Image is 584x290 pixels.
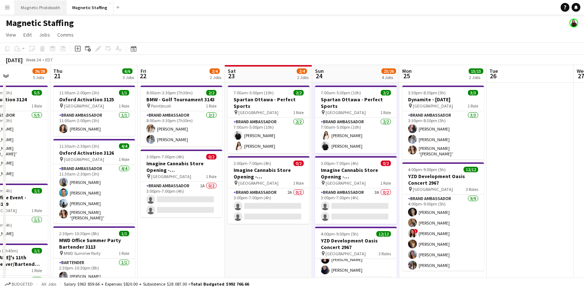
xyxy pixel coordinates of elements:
[402,68,412,74] span: Mon
[228,68,236,74] span: Sat
[53,86,135,136] app-job-card: 11:00am-2:00pm (3h)1/1Oxford Activation 3125 [GEOGRAPHIC_DATA]1 RoleBrand Ambassador1/111:00am-2:...
[228,86,310,153] app-job-card: 7:00am-5:00pm (10h)2/2Spartan Ottawa - Perfect Sports [GEOGRAPHIC_DATA]1 RoleBrand Ambassador2/27...
[402,86,484,159] app-job-card: 3:30pm-8:30pm (5h)3/3Dynamite - [DATE] [GEOGRAPHIC_DATA]1 RoleBrand Ambassador3/33:30pm-8:30pm (5...
[293,90,304,95] span: 2/2
[119,103,129,109] span: 1 Role
[53,139,135,223] div: 11:30am-2:30pm (3h)4/4Oxford Activation 3126 [GEOGRAPHIC_DATA]1 RoleBrand Ambassador4/411:30am-2:...
[122,68,132,74] span: 6/6
[66,0,114,15] button: Magnetic Staffing
[326,110,366,115] span: [GEOGRAPHIC_DATA]
[4,280,34,288] button: Budgeted
[228,156,310,224] app-job-card: 3:00pm-7:00pm (4h)0/2Imagine Cannabis Store Opening - [GEOGRAPHIC_DATA] [GEOGRAPHIC_DATA]1 RoleBr...
[151,103,171,109] span: Paintbrush
[321,90,361,95] span: 7:00am-5:00pm (10h)
[31,208,42,213] span: 1 Role
[39,31,50,38] span: Jobs
[315,237,397,251] h3: YZD Development Oasis Concert 2967
[408,167,446,172] span: 4:00pm-9:00pm (5h)
[119,143,129,149] span: 4/4
[6,31,16,38] span: View
[206,154,216,159] span: 0/2
[119,251,129,256] span: 1 Role
[408,90,446,95] span: 3:30pm-8:30pm (5h)
[315,118,397,153] app-card-role: Brand Ambassador2/27:00am-5:00pm (10h)[PERSON_NAME][PERSON_NAME]
[119,90,129,95] span: 1/1
[314,72,324,80] span: 24
[64,281,249,287] div: Salary $963 859.66 + Expenses $820.00 + Subsistence $28 087.00 =
[569,19,578,27] app-user-avatar: Maria Lopes
[293,180,304,186] span: 1 Role
[228,118,310,153] app-card-role: Brand Ambassador2/27:00am-5:00pm (10h)[PERSON_NAME][PERSON_NAME]
[381,161,391,166] span: 0/2
[32,90,42,95] span: 5/5
[234,161,271,166] span: 3:00pm-7:00pm (4h)
[326,251,366,256] span: [GEOGRAPHIC_DATA]
[6,56,23,64] div: [DATE]
[32,188,42,193] span: 1/1
[321,161,358,166] span: 3:00pm-7:00pm (4h)
[379,251,391,256] span: 3 Roles
[315,156,397,224] app-job-card: 3:00pm-7:00pm (4h)0/2Imagine Cannabis Store Opening - [GEOGRAPHIC_DATA] [GEOGRAPHIC_DATA]1 RoleBr...
[401,72,412,80] span: 25
[469,75,483,80] div: 2 Jobs
[52,72,62,80] span: 21
[488,72,498,80] span: 26
[20,30,35,39] a: Edit
[53,111,135,136] app-card-role: Brand Ambassador1/111:00am-2:00pm (3h)[PERSON_NAME]
[238,180,278,186] span: [GEOGRAPHIC_DATA]
[297,68,307,74] span: 2/4
[489,68,498,74] span: Tue
[141,182,222,217] app-card-role: Brand Ambassador1A0/23:00pm-7:00pm (4h)
[31,103,42,109] span: 1 Role
[381,90,391,95] span: 2/2
[464,167,478,172] span: 12/12
[141,86,222,147] app-job-card: 8:00am-3:30pm (7h30m)2/2BMW - Golf Tournament 3143 Paintbrush1 RoleBrand Ambassador2/28:00am-3:30...
[15,0,66,15] button: Magnetic Photobooth
[382,75,396,80] div: 4 Jobs
[315,167,397,180] h3: Imagine Cannabis Store Opening - [GEOGRAPHIC_DATA]
[57,31,74,38] span: Comms
[380,180,391,186] span: 1 Role
[53,150,135,156] h3: Oxford Activation 3126
[402,162,484,271] app-job-card: 4:00pm-9:00pm (5h)12/12YZD Development Oasis Concert 2967 [GEOGRAPHIC_DATA]3 RolesBrand Ambassado...
[141,160,222,173] h3: Imagine Cannabis Store Opening - [GEOGRAPHIC_DATA]
[293,161,304,166] span: 0/2
[228,188,310,224] app-card-role: Brand Ambassador2A0/23:00pm-7:00pm (4h)
[123,75,134,80] div: 3 Jobs
[59,143,99,149] span: 11:30am-2:30pm (3h)
[64,103,104,109] span: [GEOGRAPHIC_DATA]
[376,231,391,237] span: 12/12
[413,103,453,109] span: [GEOGRAPHIC_DATA]
[413,187,453,192] span: [GEOGRAPHIC_DATA]
[119,231,129,236] span: 1/1
[146,90,193,95] span: 8:00am-3:30pm (7h30m)
[12,282,33,287] span: Budgeted
[468,90,478,95] span: 3/3
[297,75,308,80] div: 2 Jobs
[402,96,484,103] h3: Dynamite - [DATE]
[191,281,249,287] span: Total Budgeted $992 766.66
[326,180,366,186] span: [GEOGRAPHIC_DATA]
[36,30,53,39] a: Jobs
[31,268,42,273] span: 1 Role
[119,157,129,162] span: 1 Role
[151,174,191,179] span: [GEOGRAPHIC_DATA]
[206,174,216,179] span: 1 Role
[53,165,135,223] app-card-role: Brand Ambassador4/411:30am-2:30pm (3h)[PERSON_NAME][PERSON_NAME][PERSON_NAME][PERSON_NAME] “[PERS...
[23,31,32,38] span: Edit
[139,72,146,80] span: 22
[315,86,397,153] app-job-card: 7:00am-5:00pm (10h)2/2Spartan Ottawa - Perfect Sports [GEOGRAPHIC_DATA]1 RoleBrand Ambassador2/27...
[32,248,42,253] span: 1/1
[32,68,47,74] span: 26/28
[141,150,222,217] app-job-card: 3:00pm-7:00pm (4h)0/2Imagine Cannabis Store Opening - [GEOGRAPHIC_DATA] [GEOGRAPHIC_DATA]1 RoleBr...
[53,226,135,283] app-job-card: 2:30pm-10:30pm (8h)1/1MWD Office Summer Party Bartender 3113 MWD Summer Party1 RoleBartender1/12:...
[238,110,278,115] span: [GEOGRAPHIC_DATA]
[59,231,99,236] span: 2:30pm-10:30pm (8h)
[53,68,62,74] span: Thu
[141,96,222,103] h3: BMW - Golf Tournament 3143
